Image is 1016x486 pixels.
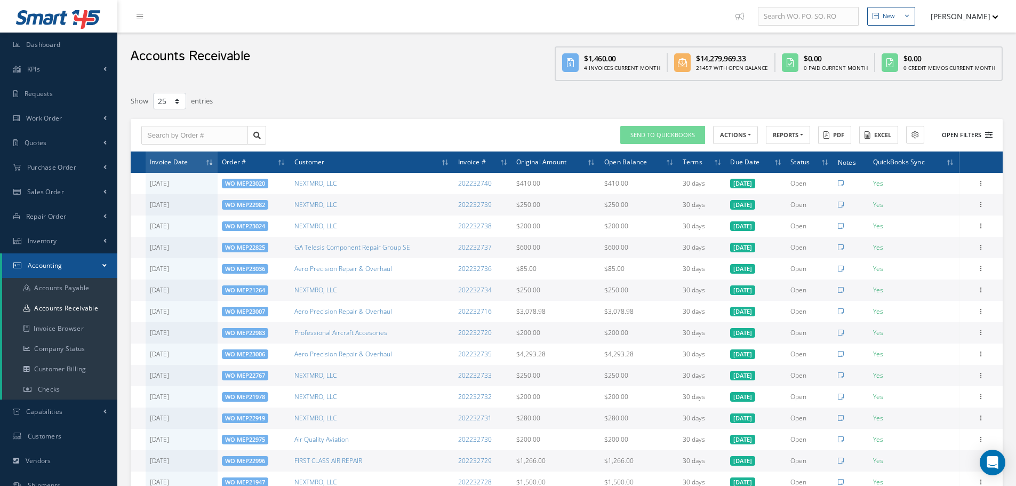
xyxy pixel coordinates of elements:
button: PDF [818,126,851,145]
td: Open [786,386,834,408]
span: [DATE] [730,221,755,231]
span: Original Amount [516,156,566,166]
td: [DATE] [146,344,218,365]
span: [DATE] [730,200,755,210]
td: 30 days [678,216,726,237]
span: [DATE] [730,328,755,338]
td: $200.00 [512,386,600,408]
td: Open [786,365,834,386]
td: Open [786,173,834,194]
td: 30 days [678,322,726,344]
td: [DATE] [146,408,218,429]
td: $250.00 [600,280,678,301]
span: Accounting [28,261,62,270]
td: [DATE] [146,280,218,301]
span: Yes [873,179,883,188]
a: Accounts Payable [2,278,117,298]
input: Search by Order # [141,126,248,145]
span: Yes [873,285,883,294]
span: Yes [873,349,883,358]
td: $200.00 [512,216,600,237]
span: Yes [873,307,883,316]
a: 202232716 [458,307,492,316]
a: WO MEP21264 [225,286,265,294]
td: $3,078.98 [600,301,678,322]
td: [DATE] [146,237,218,258]
td: 30 days [678,194,726,216]
td: $410.00 [512,173,600,194]
button: SEND TO QUICKBOOKS [620,126,705,145]
a: NEXTMRO, LLC [294,413,337,423]
span: [DATE] [730,307,755,316]
a: Accounting [2,253,117,278]
a: 202232736 [458,264,492,273]
a: WO MEP23020 [225,179,265,187]
h2: Accounts Receivable [130,49,250,65]
span: Notes [838,157,856,167]
div: 21457 With Open Balance [696,64,768,72]
td: Open [786,194,834,216]
td: Open [786,280,834,301]
td: [DATE] [146,173,218,194]
a: NEXTMRO, LLC [294,179,337,188]
a: 202232731 [458,413,492,423]
a: WO MEP22919 [225,414,265,422]
span: Yes [873,392,883,401]
button: [PERSON_NAME] [921,6,998,27]
span: Quotes [25,138,47,147]
span: Capabilities [26,407,63,416]
span: QuickBooks Sync [873,156,925,166]
span: Requests [25,89,53,98]
td: Open [786,237,834,258]
td: Open [786,450,834,472]
button: Excel [859,126,898,145]
a: NEXTMRO, LLC [294,200,337,209]
a: Company Status [2,339,117,359]
td: $280.00 [600,408,678,429]
a: 202232720 [458,328,492,337]
td: [DATE] [146,386,218,408]
td: $1,266.00 [600,450,678,472]
span: Order # [222,156,246,166]
span: Yes [873,413,883,423]
button: Open Filters [932,126,993,144]
td: 30 days [678,280,726,301]
td: [DATE] [146,365,218,386]
button: New [867,7,915,26]
span: Yes [873,328,883,337]
td: $250.00 [600,365,678,386]
td: 30 days [678,365,726,386]
a: WO MEP23036 [225,265,265,273]
a: GA Telesis Component Repair Group SE [294,243,410,252]
td: 30 days [678,258,726,280]
a: 202232735 [458,349,492,358]
td: $4,293.28 [600,344,678,365]
div: $1,460.00 [584,53,660,64]
input: Search WO, PO, SO, RO [758,7,859,26]
td: $85.00 [600,258,678,280]
td: $3,078.98 [512,301,600,322]
span: Yes [873,456,883,465]
td: 30 days [678,237,726,258]
a: Checks [2,379,117,400]
td: 30 days [678,301,726,322]
td: 30 days [678,450,726,472]
td: Open [786,258,834,280]
a: 202232739 [458,200,492,209]
span: Checks [38,385,60,394]
a: WO MEP21978 [225,393,265,401]
a: NEXTMRO, LLC [294,392,337,401]
div: New [883,12,895,21]
td: Open [786,322,834,344]
td: [DATE] [146,258,218,280]
a: WO MEP22996 [225,457,265,465]
td: $280.00 [512,408,600,429]
a: 202232734 [458,285,492,294]
a: 202232730 [458,435,492,444]
td: $250.00 [512,365,600,386]
td: [DATE] [146,429,218,450]
span: [DATE] [730,392,755,402]
span: Inventory [28,236,57,245]
a: Aero Precision Repair & Overhaul [294,349,392,358]
span: Work Order [26,114,62,123]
